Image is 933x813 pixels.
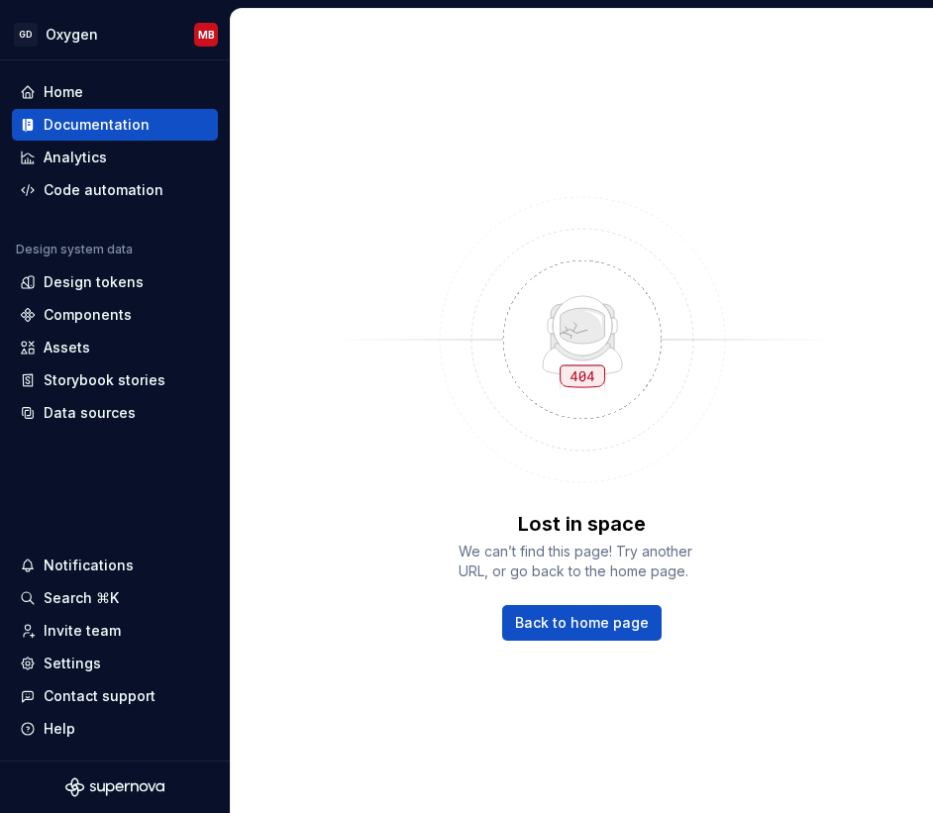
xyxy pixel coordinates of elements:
span: Back to home page [515,613,649,633]
div: Settings [44,654,101,673]
button: GDOxygenMB [4,13,226,55]
div: Help [44,719,75,739]
div: Storybook stories [44,370,165,390]
div: Oxygen [46,25,98,45]
a: Data sources [12,397,218,429]
div: Search ⌘K [44,588,119,608]
span: We can’t find this page! Try another URL, or go back to the home page. [459,542,706,581]
button: Search ⌘K [12,582,218,614]
a: Back to home page [502,605,662,641]
a: Code automation [12,174,218,206]
button: Help [12,713,218,745]
div: Home [44,82,83,102]
p: Lost in space [518,510,646,538]
div: Analytics [44,148,107,167]
div: Assets [44,338,90,357]
svg: Supernova Logo [65,777,164,797]
div: Invite team [44,621,121,641]
button: Notifications [12,550,218,581]
div: Design system data [16,242,133,257]
a: Settings [12,648,218,679]
a: Invite team [12,615,218,647]
div: Components [44,305,132,325]
div: Notifications [44,556,134,575]
div: GD [14,23,38,47]
button: Contact support [12,680,218,712]
a: Components [12,299,218,331]
div: Code automation [44,180,163,200]
a: Assets [12,332,218,363]
a: Design tokens [12,266,218,298]
a: Home [12,76,218,108]
div: Documentation [44,115,150,135]
div: Design tokens [44,272,144,292]
a: Analytics [12,142,218,173]
div: Data sources [44,403,136,423]
a: Storybook stories [12,364,218,396]
a: Documentation [12,109,218,141]
div: Contact support [44,686,155,706]
div: MB [198,27,215,43]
